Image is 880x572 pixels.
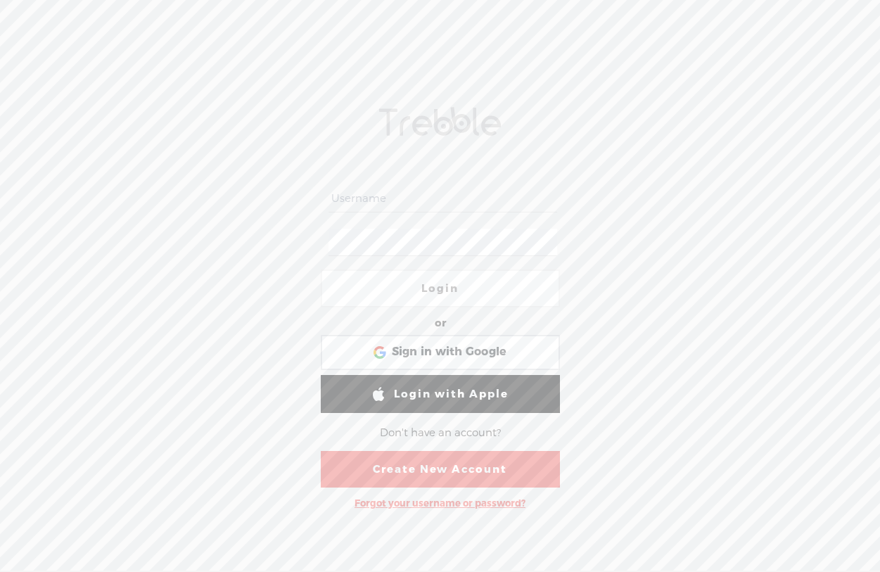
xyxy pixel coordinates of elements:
[347,490,533,516] div: Forgot your username or password?
[321,451,560,488] a: Create New Account
[321,375,560,413] a: Login with Apple
[380,419,501,448] div: Don't have an account?
[321,335,560,370] div: Sign in with Google
[321,269,560,307] a: Login
[435,312,446,335] div: or
[392,345,507,360] span: Sign in with Google
[329,185,557,212] input: Username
